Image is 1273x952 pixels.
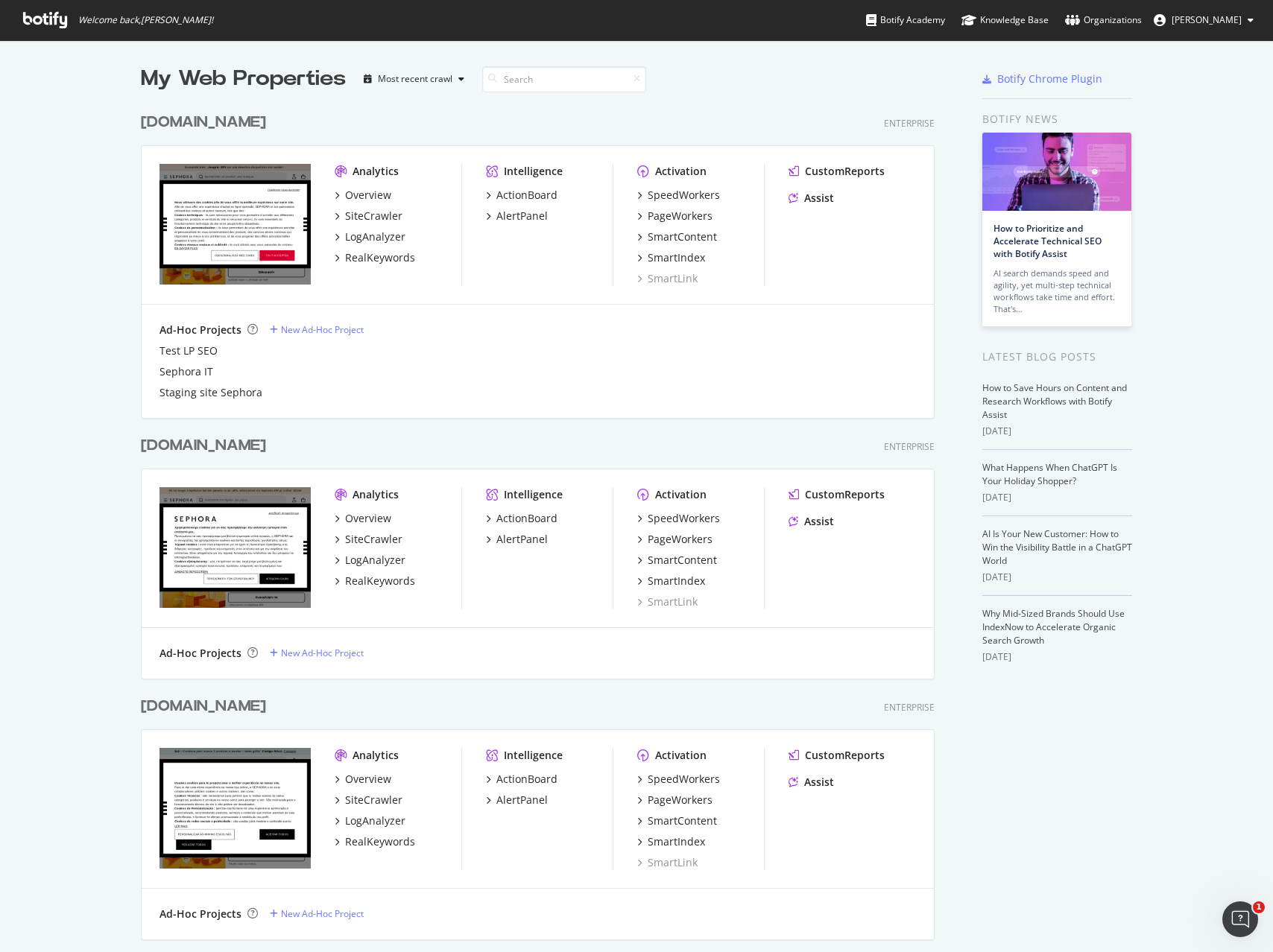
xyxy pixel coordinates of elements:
[648,553,717,568] div: SmartContent
[482,66,646,92] input: Search
[504,487,563,502] div: Intelligence
[637,855,698,870] a: SmartLink
[345,229,405,244] div: LogAnalyzer
[496,188,557,203] div: ActionBoard
[141,112,272,133] a: [DOMAIN_NAME]
[486,793,548,807] a: AlertPanel
[504,748,563,763] div: Intelligence
[335,511,391,526] a: Overview
[141,435,266,457] div: [DOMAIN_NAME]
[141,696,266,717] div: [DOMAIN_NAME]
[648,229,717,244] div: SmartContent
[1065,13,1142,28] div: Organizations
[496,772,557,787] div: ActionBoard
[141,435,272,457] a: [DOMAIN_NAME]
[159,907,241,921] div: Ad-Hoc Projects
[335,813,405,828] a: LogAnalyzer
[270,907,364,920] a: New Ad-Hoc Project
[982,381,1127,421] a: How to Save Hours on Content and Research Workflows with Botify Assist
[335,772,391,787] a: Overview
[804,775,834,790] div: Assist
[982,349,1132,365] div: Latest Blog Posts
[804,191,834,206] div: Assist
[141,64,346,94] div: My Web Properties
[345,772,391,787] div: Overview
[345,574,415,588] div: RealKeywords
[648,813,717,828] div: SmartContent
[648,511,720,526] div: SpeedWorkers
[637,271,698,286] a: SmartLink
[982,461,1117,487] a: What Happens When ChatGPT Is Your Holiday Shopper?
[159,487,311,608] img: www.sephora.gr
[637,188,720,203] a: SpeedWorkers
[997,72,1102,86] div: Botify Chrome Plugin
[345,834,415,849] div: RealKeywords
[345,553,405,568] div: LogAnalyzer
[648,250,705,265] div: SmartIndex
[637,574,705,588] a: SmartIndex
[637,813,717,828] a: SmartContent
[1142,8,1266,32] button: [PERSON_NAME]
[270,323,364,336] a: New Ad-Hoc Project
[884,117,935,130] div: Enterprise
[358,67,470,91] button: Most recent crawl
[648,532,713,547] div: PageWorkers
[345,250,415,265] div: RealKeywords
[353,748,399,763] div: Analytics
[486,209,548,223] a: AlertPanel
[353,164,399,179] div: Analytics
[789,775,834,790] a: Assist
[353,487,399,502] div: Analytics
[486,532,548,547] a: AlertPanel
[866,13,945,28] div: Botify Academy
[789,191,834,206] a: Assist
[789,514,834,529] a: Assist
[1222,901,1258,937] iframe: Intercom live chat
[637,229,717,244] a: SmartContent
[637,834,705,849] a: SmartIndex
[159,748,311,869] img: www.sephora.pt
[982,607,1125,647] a: Why Mid-Sized Brands Should Use IndexNow to Accelerate Organic Search Growth
[805,487,885,502] div: CustomReports
[637,594,698,609] a: SmartLink
[378,74,452,83] div: Most recent crawl
[637,793,713,807] a: PageWorkers
[335,188,391,203] a: Overview
[655,164,707,179] div: Activation
[648,209,713,223] div: PageWorkers
[982,72,1102,86] a: Botify Chrome Plugin
[804,514,834,529] div: Assist
[159,646,241,661] div: Ad-Hoc Projects
[345,209,402,223] div: SiteCrawler
[159,385,262,400] a: Staging site Sephora
[335,532,402,547] a: SiteCrawler
[805,748,885,763] div: CustomReports
[159,364,213,379] a: Sephora IT
[335,793,402,807] a: SiteCrawler
[648,188,720,203] div: SpeedWorkers
[335,834,415,849] a: RealKeywords
[335,209,402,223] a: SiteCrawler
[982,527,1132,567] a: AI Is Your New Customer: How to Win the Visibility Battle in a ChatGPT World
[159,164,311,285] img: www.sephora.fr
[637,250,705,265] a: SmartIndex
[982,571,1132,584] div: [DATE]
[141,112,266,133] div: [DOMAIN_NAME]
[805,164,885,179] div: CustomReports
[270,647,364,659] a: New Ad-Hoc Project
[486,772,557,787] a: ActionBoard
[637,553,717,568] a: SmartContent
[789,164,885,179] a: CustomReports
[281,647,364,659] div: New Ad-Hoc Project
[496,209,548,223] div: AlertPanel
[159,323,241,337] div: Ad-Hoc Projects
[648,834,705,849] div: SmartIndex
[982,133,1131,211] img: How to Prioritize and Accelerate Technical SEO with Botify Assist
[486,511,557,526] a: ActionBoard
[345,511,391,526] div: Overview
